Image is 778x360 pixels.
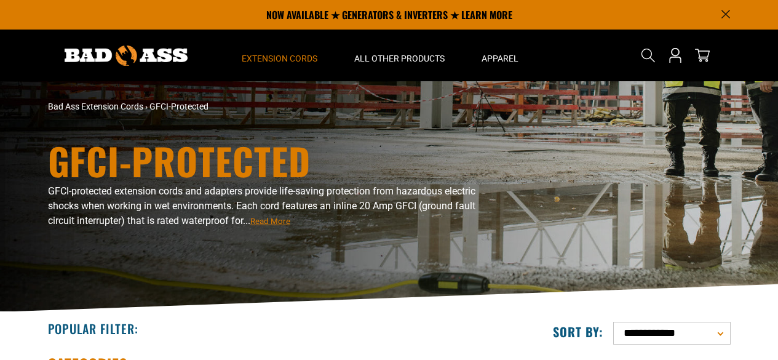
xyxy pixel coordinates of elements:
nav: breadcrumbs [48,100,497,113]
span: › [145,102,148,111]
h1: GFCI-Protected [48,142,497,179]
summary: All Other Products [336,30,463,81]
summary: Extension Cords [223,30,336,81]
span: Apparel [482,53,518,64]
label: Sort by: [553,324,603,340]
img: Bad Ass Extension Cords [65,46,188,66]
summary: Apparel [463,30,537,81]
span: GFCI-Protected [149,102,208,111]
span: All Other Products [354,53,445,64]
span: Extension Cords [242,53,317,64]
a: Bad Ass Extension Cords [48,102,143,111]
summary: Search [638,46,658,65]
h2: Popular Filter: [48,321,138,337]
span: GFCI-protected extension cords and adapters provide life-saving protection from hazardous electri... [48,185,475,226]
span: Read More [250,217,290,226]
